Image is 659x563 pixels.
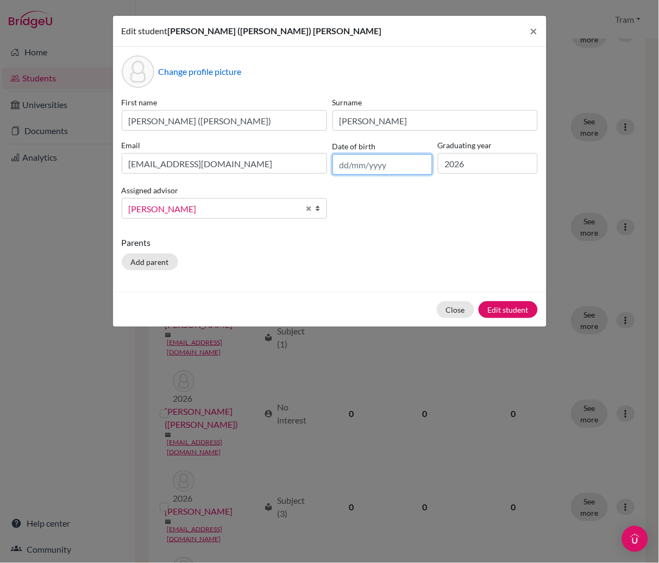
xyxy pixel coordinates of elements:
[122,26,168,36] span: Edit student
[168,26,382,36] span: [PERSON_NAME] ([PERSON_NAME]) [PERSON_NAME]
[332,154,432,175] input: dd/mm/yyyy
[522,16,547,46] button: Close
[122,185,179,196] label: Assigned advisor
[332,141,376,152] label: Date of birth
[122,55,154,88] div: Profile picture
[479,301,538,318] button: Edit student
[122,97,327,108] label: First name
[129,202,299,216] span: [PERSON_NAME]
[438,140,538,151] label: Graduating year
[437,301,474,318] button: Close
[332,97,538,108] label: Surname
[622,526,648,552] div: Open Intercom Messenger
[122,236,538,249] p: Parents
[122,254,178,270] button: Add parent
[530,23,538,39] span: ×
[122,140,327,151] label: Email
